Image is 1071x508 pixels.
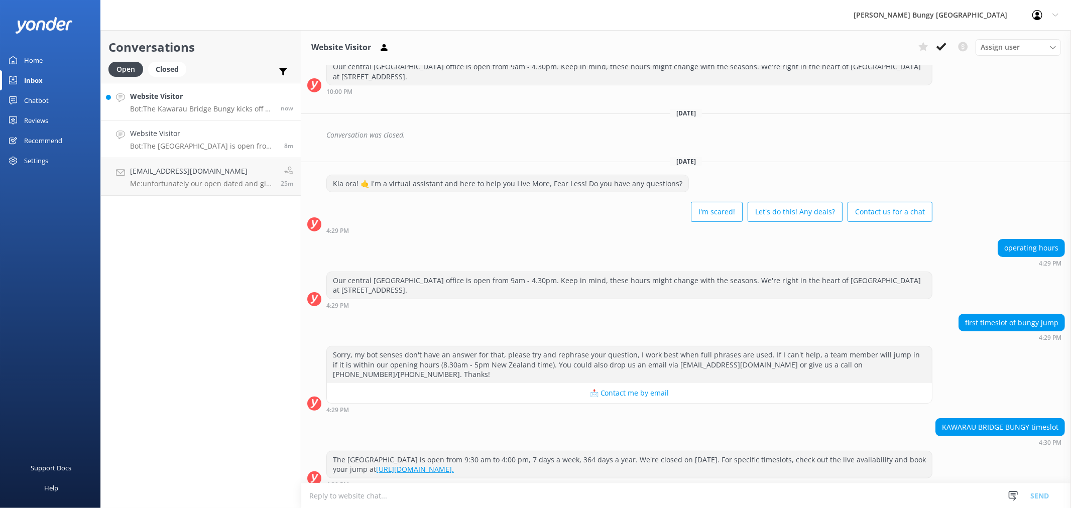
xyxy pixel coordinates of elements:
img: yonder-white-logo.png [15,17,73,34]
div: Support Docs [31,458,72,478]
div: operating hours [998,239,1064,257]
p: Bot: The [GEOGRAPHIC_DATA] is open from 9:30 am to 4:00 pm, 7 days a week, 364 days a year. We're... [130,142,277,151]
span: Sep 22 2025 04:30pm (UTC +12:00) Pacific/Auckland [284,142,293,150]
strong: 4:29 PM [326,407,349,413]
div: Sep 22 2025 04:29pm (UTC +12:00) Pacific/Auckland [998,260,1065,267]
a: Open [108,63,148,74]
h4: [EMAIL_ADDRESS][DOMAIN_NAME] [130,166,273,177]
h2: Conversations [108,38,293,57]
span: [DATE] [670,157,702,166]
div: Open [108,62,143,77]
strong: 4:30 PM [1039,440,1061,446]
div: Sep 22 2025 04:29pm (UTC +12:00) Pacific/Auckland [326,227,932,234]
p: Bot: The Kawarau Bridge Bungy kicks off at 9:30 am, seven days a week. Get ready to leap into the... [130,104,273,113]
span: Sep 22 2025 04:38pm (UTC +12:00) Pacific/Auckland [281,104,293,112]
strong: 10:00 PM [326,89,352,95]
button: Let's do this! Any deals? [748,202,843,222]
div: Home [24,50,43,70]
strong: 4:29 PM [1039,335,1061,341]
div: The [GEOGRAPHIC_DATA] is open from 9:30 am to 4:00 pm, 7 days a week, 364 days a year. We're clos... [327,451,932,478]
div: Inbox [24,70,43,90]
div: first timeslot of bungy jump [959,314,1064,331]
h4: Website Visitor [130,91,273,102]
div: Recommend [24,131,62,151]
div: Sep 19 2025 10:00pm (UTC +12:00) Pacific/Auckland [326,88,932,95]
div: Help [44,478,58,498]
strong: 4:29 PM [326,303,349,309]
div: Sep 22 2025 04:30pm (UTC +12:00) Pacific/Auckland [935,439,1065,446]
div: Sorry, my bot senses don't have an answer for that, please try and rephrase your question, I work... [327,346,932,383]
button: I'm scared! [691,202,743,222]
button: 📩 Contact me by email [327,383,932,403]
div: Sep 22 2025 04:29pm (UTC +12:00) Pacific/Auckland [326,302,932,309]
div: Closed [148,62,186,77]
div: 2025-09-19T20:59:51.017 [307,126,1065,144]
span: Assign user [981,42,1020,53]
a: Website VisitorBot:The [GEOGRAPHIC_DATA] is open from 9:30 am to 4:00 pm, 7 days a week, 364 days... [101,120,301,158]
div: Sep 22 2025 04:29pm (UTC +12:00) Pacific/Auckland [959,334,1065,341]
span: Sep 22 2025 04:12pm (UTC +12:00) Pacific/Auckland [281,179,293,188]
div: Conversation was closed. [326,126,1065,144]
button: Contact us for a chat [848,202,932,222]
div: Assign User [976,39,1061,55]
strong: 4:29 PM [326,228,349,234]
p: Me: unfortunately our open dated and gift vouchers are only valid for 12months [130,179,273,188]
div: Our central [GEOGRAPHIC_DATA] office is open from 9am - 4.30pm. Keep in mind, these hours might c... [327,272,932,299]
div: KAWARAU BRIDGE BUNGY timeslot [936,419,1064,436]
h4: Website Visitor [130,128,277,139]
h3: Website Visitor [311,41,371,54]
a: [EMAIL_ADDRESS][DOMAIN_NAME]Me:unfortunately our open dated and gift vouchers are only valid for ... [101,158,301,196]
strong: 4:29 PM [1039,261,1061,267]
span: [DATE] [670,109,702,117]
div: Sep 22 2025 04:30pm (UTC +12:00) Pacific/Auckland [326,481,932,488]
strong: 4:30 PM [326,482,349,488]
div: Our central [GEOGRAPHIC_DATA] office is open from 9am - 4.30pm. Keep in mind, these hours might c... [327,58,932,85]
a: Website VisitorBot:The Kawarau Bridge Bungy kicks off at 9:30 am, seven days a week. Get ready to... [101,83,301,120]
a: Closed [148,63,191,74]
div: Sep 22 2025 04:29pm (UTC +12:00) Pacific/Auckland [326,406,932,413]
div: Reviews [24,110,48,131]
div: Chatbot [24,90,49,110]
div: Settings [24,151,48,171]
div: Kia ora! 🤙 I'm a virtual assistant and here to help you Live More, Fear Less! Do you have any que... [327,175,688,192]
a: [URL][DOMAIN_NAME]. [376,464,454,474]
